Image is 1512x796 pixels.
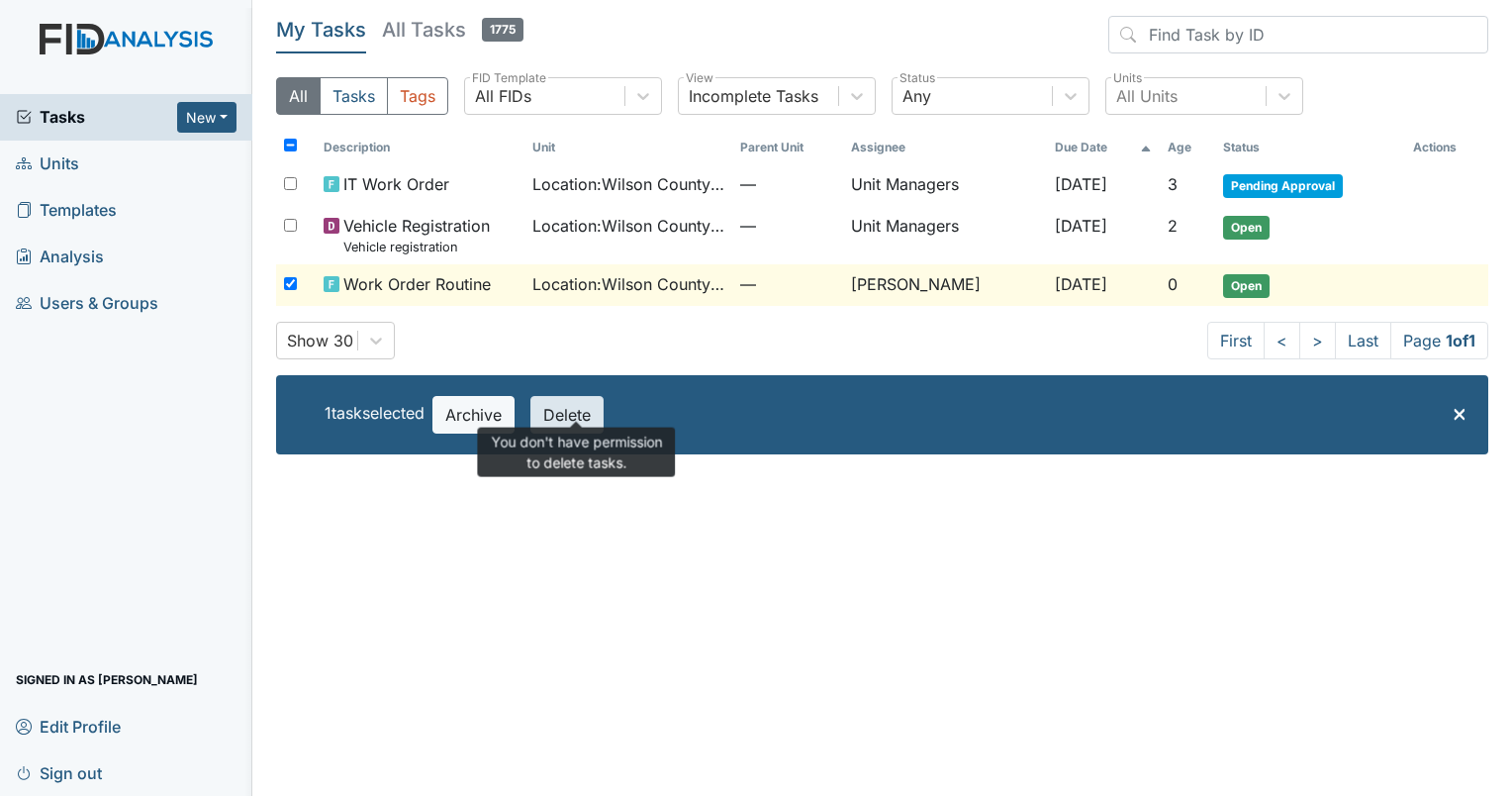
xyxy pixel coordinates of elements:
input: Find Task by ID [1108,16,1488,53]
input: Toggle All Rows Selected [284,139,297,151]
td: Unit Managers [843,206,1047,264]
h5: All Tasks [382,16,523,44]
span: Open [1223,216,1270,240]
nav: task-pagination [1207,322,1488,359]
h5: My Tasks [276,16,366,44]
th: Toggle SortBy [1047,131,1160,164]
small: Vehicle registration [343,238,490,256]
th: Toggle SortBy [1160,131,1215,164]
a: < [1264,322,1300,359]
span: [DATE] [1055,216,1107,236]
strong: 1 of 1 [1446,331,1475,350]
a: First [1207,322,1265,359]
button: New [177,102,236,133]
span: Page [1390,322,1488,359]
span: Location : Wilson County CS [532,272,724,296]
span: 1 task selected [325,404,425,424]
span: [DATE] [1055,274,1107,294]
span: Sign out [16,757,102,788]
button: All [276,77,321,115]
button: Archive [432,396,515,434]
div: You don't have permission to delete tasks. [477,428,675,477]
span: [DATE] [1055,174,1107,194]
th: Toggle SortBy [1215,131,1405,164]
span: Users & Groups [16,288,158,319]
span: 1775 [482,18,523,42]
button: Tasks [320,77,388,115]
span: Location : Wilson County CS [532,214,724,238]
th: Assignee [843,131,1047,164]
div: Any [902,84,931,108]
th: Actions [1405,131,1488,164]
span: Signed in as [PERSON_NAME] [16,664,198,695]
div: All Units [1116,84,1178,108]
span: Location : Wilson County CS [532,172,724,196]
span: Units [16,149,79,179]
div: Show 30 [287,329,353,352]
a: > [1299,322,1336,359]
button: Delete [530,396,604,434]
div: All FIDs [475,84,531,108]
span: — [740,272,835,296]
span: Open [1223,274,1270,298]
span: Templates [16,195,117,226]
span: × [1452,398,1467,427]
div: Type filter [276,77,448,115]
th: Toggle SortBy [524,131,732,164]
th: Toggle SortBy [732,131,843,164]
a: Tasks [16,105,177,129]
button: Tags [387,77,448,115]
span: 3 [1168,174,1178,194]
span: — [740,172,835,196]
span: IT Work Order [343,172,449,196]
span: — [740,214,835,238]
div: Incomplete Tasks [689,84,818,108]
td: [PERSON_NAME] [843,264,1047,306]
span: Pending Approval [1223,174,1343,198]
th: Toggle SortBy [316,131,523,164]
span: 2 [1168,216,1178,236]
span: Edit Profile [16,711,121,742]
a: Last [1335,322,1391,359]
span: Work Order Routine [343,272,491,296]
span: 0 [1168,274,1178,294]
td: Unit Managers [843,164,1047,206]
span: Analysis [16,242,104,272]
span: Vehicle Registration Vehicle registration [343,214,490,256]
